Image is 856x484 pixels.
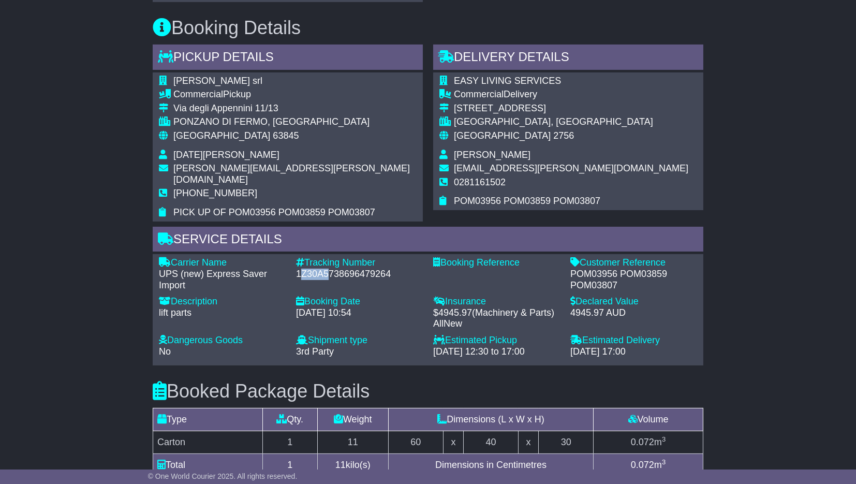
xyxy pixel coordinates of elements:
h3: Booked Package Details [153,381,703,402]
span: No [159,346,171,357]
div: Pickup Details [153,45,423,72]
span: 0.072 [631,437,654,447]
div: [GEOGRAPHIC_DATA], [GEOGRAPHIC_DATA] [454,116,688,128]
span: 63845 [273,130,299,141]
div: lift parts [159,307,286,319]
span: [DATE][PERSON_NAME] [173,150,279,160]
span: 3rd Party [296,346,334,357]
span: [PERSON_NAME] [454,150,530,160]
td: Weight [317,408,388,431]
span: [GEOGRAPHIC_DATA] [173,130,270,141]
span: Commercial [173,89,223,99]
td: m [594,453,703,476]
td: x [443,431,463,453]
td: m [594,431,703,453]
td: 40 [464,431,519,453]
td: Carton [153,431,263,453]
div: Dangerous Goods [159,335,286,346]
div: Service Details [153,227,703,255]
sup: 3 [662,458,666,466]
span: Commercial [454,89,504,99]
div: [DATE] 10:54 [296,307,423,319]
td: Type [153,408,263,431]
td: 30 [539,431,594,453]
span: 11 [335,460,346,470]
sup: 3 [662,435,666,443]
td: 60 [388,431,443,453]
span: [PERSON_NAME] srl [173,76,262,86]
span: © One World Courier 2025. All rights reserved. [148,472,298,480]
span: POM03956 POM03859 POM03807 [454,196,600,206]
span: [PERSON_NAME][EMAIL_ADDRESS][PERSON_NAME][DOMAIN_NAME] [173,163,410,185]
div: Declared Value [570,296,697,307]
span: 0.072 [631,460,654,470]
td: Volume [594,408,703,431]
span: [GEOGRAPHIC_DATA] [454,130,551,141]
span: Machinery & Parts [475,307,551,318]
span: EASY LIVING SERVICES [454,76,561,86]
td: Total [153,453,263,476]
div: Carrier Name [159,257,286,269]
td: 1 [262,431,317,453]
h3: Booking Details [153,18,703,38]
td: Dimensions in Centimetres [388,453,593,476]
td: Dimensions (L x W x H) [388,408,593,431]
div: Customer Reference [570,257,697,269]
td: kilo(s) [317,453,388,476]
div: Pickup [173,89,417,100]
div: Via degli Appennini 11/13 [173,103,417,114]
div: $ ( ) [433,307,560,330]
span: 0281161502 [454,177,506,187]
td: Qty. [262,408,317,431]
div: [STREET_ADDRESS] [454,103,688,114]
div: PONZANO DI FERMO, [GEOGRAPHIC_DATA] [173,116,417,128]
div: AllNew [433,318,560,330]
div: Shipment type [296,335,423,346]
div: 1Z30A5738696479264 [296,269,423,280]
div: Delivery [454,89,688,100]
div: Insurance [433,296,560,307]
span: 4945.97 [438,307,472,318]
span: PICK UP OF POM03956 POM03859 POM03807 [173,207,375,217]
div: POM03956 POM03859 POM03807 [570,269,697,291]
span: [EMAIL_ADDRESS][PERSON_NAME][DOMAIN_NAME] [454,163,688,173]
td: 11 [317,431,388,453]
td: x [518,431,538,453]
div: Estimated Pickup [433,335,560,346]
td: 1 [262,453,317,476]
div: UPS (new) Express Saver Import [159,269,286,291]
div: [DATE] 17:00 [570,346,697,358]
div: [DATE] 12:30 to 17:00 [433,346,560,358]
span: 2756 [553,130,574,141]
span: [PHONE_NUMBER] [173,188,257,198]
div: Booking Date [296,296,423,307]
div: Description [159,296,286,307]
div: 4945.97 AUD [570,307,697,319]
div: Tracking Number [296,257,423,269]
div: Delivery Details [433,45,703,72]
div: Booking Reference [433,257,560,269]
div: Estimated Delivery [570,335,697,346]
